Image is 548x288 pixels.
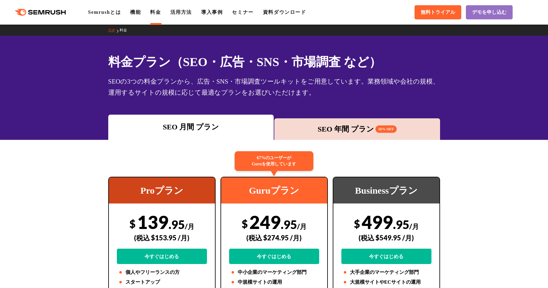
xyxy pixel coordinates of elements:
[229,249,319,264] a: 今すぐはじめる
[375,125,397,133] span: 16% OFF
[354,217,360,230] span: $
[130,10,141,15] a: 機能
[341,211,431,264] div: 499
[421,9,455,16] span: 無料トライアル
[415,5,461,19] a: 無料トライアル
[297,222,307,231] span: /月
[393,217,409,231] span: .95
[229,278,319,286] li: 中規模サイトの運用
[129,217,136,230] span: $
[341,227,431,249] div: (税込 $549.95 /月)
[229,269,319,276] li: 中小企業のマーケティング部門
[341,249,431,264] a: 今すぐはじめる
[466,5,513,19] a: デモを申し込む
[229,211,319,264] div: 249
[263,10,306,15] a: 資料ダウンロード
[221,177,327,203] div: Guruプラン
[117,278,207,286] li: スタートアップ
[108,28,120,32] a: TOP
[277,124,437,135] div: SEO 年間 プラン
[117,227,207,249] div: (税込 $153.95 /月)
[472,9,506,16] span: デモを申し込む
[170,10,192,15] a: 活用方法
[88,10,121,15] a: Semrushとは
[409,222,419,231] span: /月
[117,269,207,276] li: 個人やフリーランスの方
[341,269,431,276] li: 大手企業のマーケティング部門
[109,177,215,203] div: Proプラン
[169,217,185,231] span: .95
[235,151,313,171] div: 67%のユーザーが Guruを使用しています
[242,217,248,230] span: $
[117,249,207,264] a: 今すぐはじめる
[111,121,271,132] div: SEO 月間 プラン
[333,177,439,203] div: Businessプラン
[229,227,319,249] div: (税込 $274.95 /月)
[150,10,161,15] a: 料金
[201,10,223,15] a: 導入事例
[120,28,132,32] a: 料金
[108,76,440,98] div: SEOの3つの料金プランから、広告・SNS・市場調査ツールキットをご用意しています。業務領域や会社の規模、運用するサイトの規模に応じて最適なプランをお選びいただけます。
[281,217,297,231] span: .95
[185,222,194,231] span: /月
[117,211,207,264] div: 139
[341,278,431,286] li: 大規模サイトやECサイトの運用
[232,10,253,15] a: セミナー
[108,53,440,71] h1: 料金プラン（SEO・広告・SNS・市場調査 など）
